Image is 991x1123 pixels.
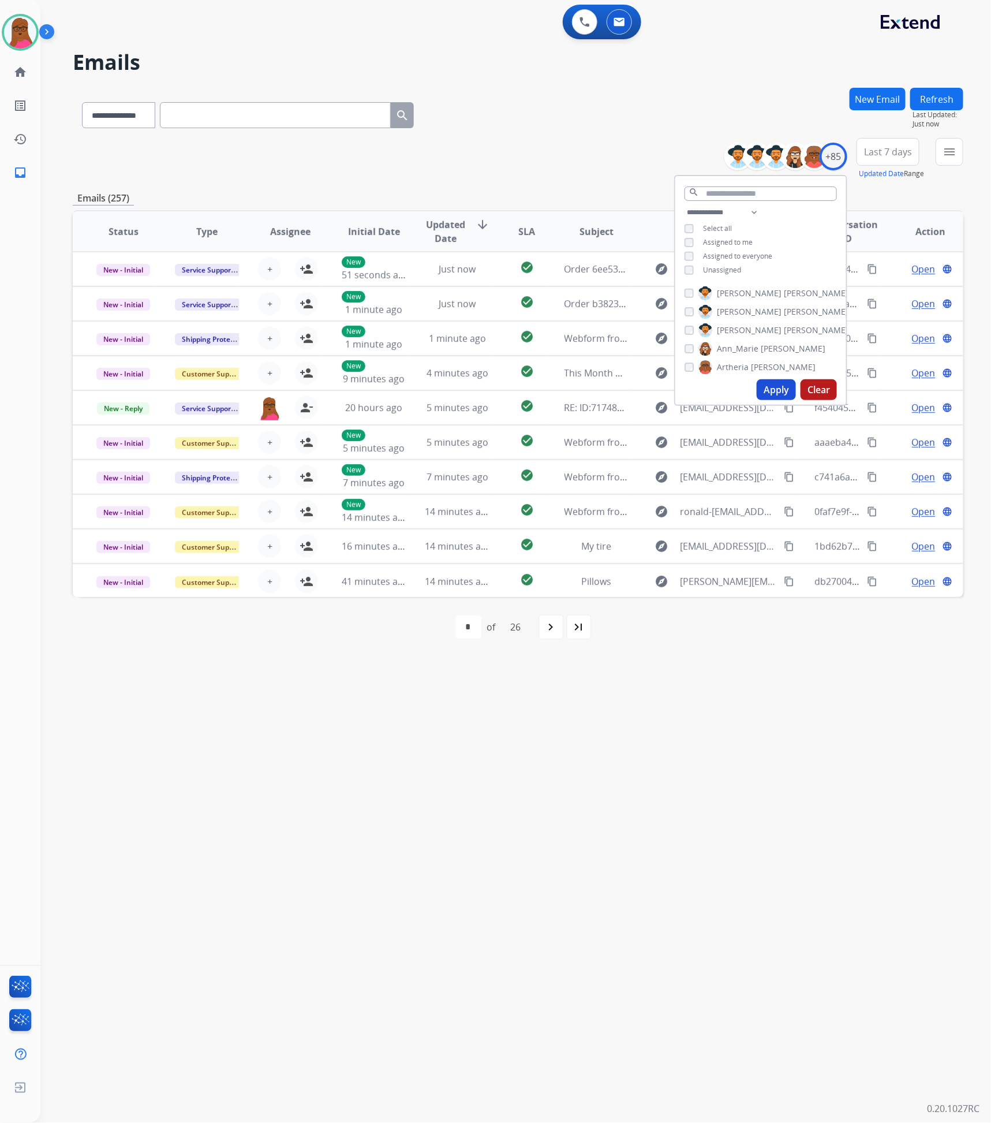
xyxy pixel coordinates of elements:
span: + [267,539,272,553]
mat-icon: explore [655,331,668,345]
span: New - Initial [96,299,150,311]
mat-icon: explore [655,262,668,276]
span: c741a6ae-ef1b-400c-bcc9-d19016fa3282 [815,471,988,483]
button: Clear [801,379,837,400]
span: Order b3823b9f-16da-409d-a0c8-6cb49f133d30 [564,297,768,310]
span: Last Updated: [913,110,963,120]
span: [EMAIL_ADDRESS][DOMAIN_NAME] [680,401,777,415]
p: New [342,464,365,476]
span: Service Support [175,299,241,311]
span: Open [912,574,936,588]
span: Open [912,366,936,380]
span: 14 minutes ago [425,575,492,588]
span: [EMAIL_ADDRESS][DOMAIN_NAME] [680,435,777,449]
span: Subject [579,225,614,238]
mat-icon: search [395,109,409,122]
mat-icon: language [942,333,952,344]
span: New - Reply [97,402,149,415]
mat-icon: content_copy [867,472,877,482]
mat-icon: check_circle [520,295,534,309]
span: 14 minutes ago [425,505,492,518]
button: + [258,500,281,523]
span: + [267,505,272,518]
mat-icon: language [942,576,952,587]
img: agent-avatar [258,396,281,420]
span: Updated Date [425,218,467,245]
button: Refresh [910,88,963,110]
span: 41 minutes ago [342,575,409,588]
span: 14 minutes ago [342,511,409,524]
mat-icon: inbox [13,166,27,180]
span: This Month Only: August Promo to Secure Your Future 💼✨ [564,367,827,379]
span: Webform from [EMAIL_ADDRESS][DOMAIN_NAME] on [DATE] [564,471,826,483]
mat-icon: check_circle [520,468,534,482]
mat-icon: check_circle [520,364,534,378]
mat-icon: content_copy [867,299,877,309]
span: Customer Support [175,437,250,449]
span: New - Initial [96,576,150,588]
span: 1 minute ago [429,332,486,345]
span: New - Initial [96,368,150,380]
mat-icon: language [942,368,952,378]
mat-icon: content_copy [867,541,877,551]
mat-icon: language [942,402,952,413]
mat-icon: content_copy [867,402,877,413]
p: New [342,430,365,441]
span: 20 hours ago [345,401,402,414]
mat-icon: check_circle [520,434,534,447]
span: + [267,297,272,311]
span: Range [859,169,924,178]
span: 7 minutes ago [427,471,488,483]
span: + [267,262,272,276]
mat-icon: explore [655,366,668,380]
span: + [267,366,272,380]
span: Shipping Protection [175,472,254,484]
span: Customer Support [175,506,250,518]
span: 5 minutes ago [427,401,488,414]
p: 0.20.1027RC [927,1102,979,1116]
span: + [267,331,272,345]
mat-icon: language [942,541,952,551]
mat-icon: content_copy [784,541,794,551]
mat-icon: content_copy [867,264,877,274]
span: Webform from ronald-[EMAIL_ADDRESS][DOMAIN_NAME] on [DATE] [564,505,858,518]
span: ronald-[EMAIL_ADDRESS][DOMAIN_NAME] [680,505,777,518]
p: New [342,256,365,268]
span: Open [912,262,936,276]
button: Apply [757,379,796,400]
mat-icon: content_copy [784,402,794,413]
span: 5 minutes ago [427,436,488,449]
span: + [267,574,272,588]
p: New [342,326,365,337]
mat-icon: content_copy [784,576,794,587]
span: 4 minutes ago [427,367,488,379]
p: New [342,360,365,372]
mat-icon: search [689,187,699,197]
span: 16 minutes ago [342,540,409,553]
span: New - Initial [96,264,150,276]
span: [PERSON_NAME][EMAIL_ADDRESS][DOMAIN_NAME] [680,574,777,588]
div: 26 [502,615,530,639]
span: SLA [519,225,536,238]
span: [PERSON_NAME] [717,324,781,336]
button: + [258,292,281,315]
span: + [267,435,272,449]
mat-icon: check_circle [520,573,534,587]
mat-icon: person_add [300,539,313,553]
span: Ann_Marie [717,343,758,355]
mat-icon: list_alt [13,99,27,113]
mat-icon: explore [655,401,668,415]
span: Status [109,225,139,238]
span: My tire [582,540,612,553]
span: Artheria [717,361,749,373]
span: RE: ID:71748920-49a1-464d-a21d-1d3fb9acc85f [ thread::h0XPZWQoAwa25K2Ox2wCeDk:: ] [564,401,951,414]
span: Open [912,470,936,484]
span: New - Initial [96,333,150,345]
mat-icon: person_add [300,297,313,311]
mat-icon: explore [655,505,668,518]
span: Order 6ee53480-0df6-431f-8f5d-24fec26488e1 [564,263,762,275]
span: [PERSON_NAME] [717,288,781,299]
mat-icon: person_add [300,262,313,276]
mat-icon: last_page [572,620,586,634]
mat-icon: home [13,65,27,79]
